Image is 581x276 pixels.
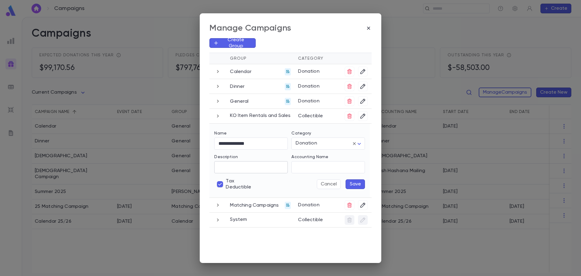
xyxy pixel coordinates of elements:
p: Collectible [298,111,337,119]
p: Donation [298,81,337,89]
div: Manage Campaigns [209,23,291,33]
p: Dinner [230,84,245,90]
p: Donation [298,67,337,75]
p: KO Item Rentals and Sales [230,113,290,119]
p: Donation [298,96,337,104]
p: General [230,98,248,105]
span: Group [230,56,246,61]
label: Description [214,155,238,159]
div: Donation [291,138,365,149]
p: Create Group [219,37,252,49]
p: System [230,217,247,223]
span: Tax Deductible [226,178,251,190]
p: Matching Campaigns [230,202,279,208]
p: Collectible [298,215,337,223]
span: Donation [296,141,317,146]
span: Category [298,56,323,61]
button: Create Group [209,38,256,48]
p: Calendar [230,69,251,75]
label: Accounting Name [291,155,328,159]
label: Category [291,131,311,136]
button: Cancel [317,179,341,189]
p: Donation [298,200,337,208]
label: Name [214,131,227,136]
button: Save [346,179,365,189]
